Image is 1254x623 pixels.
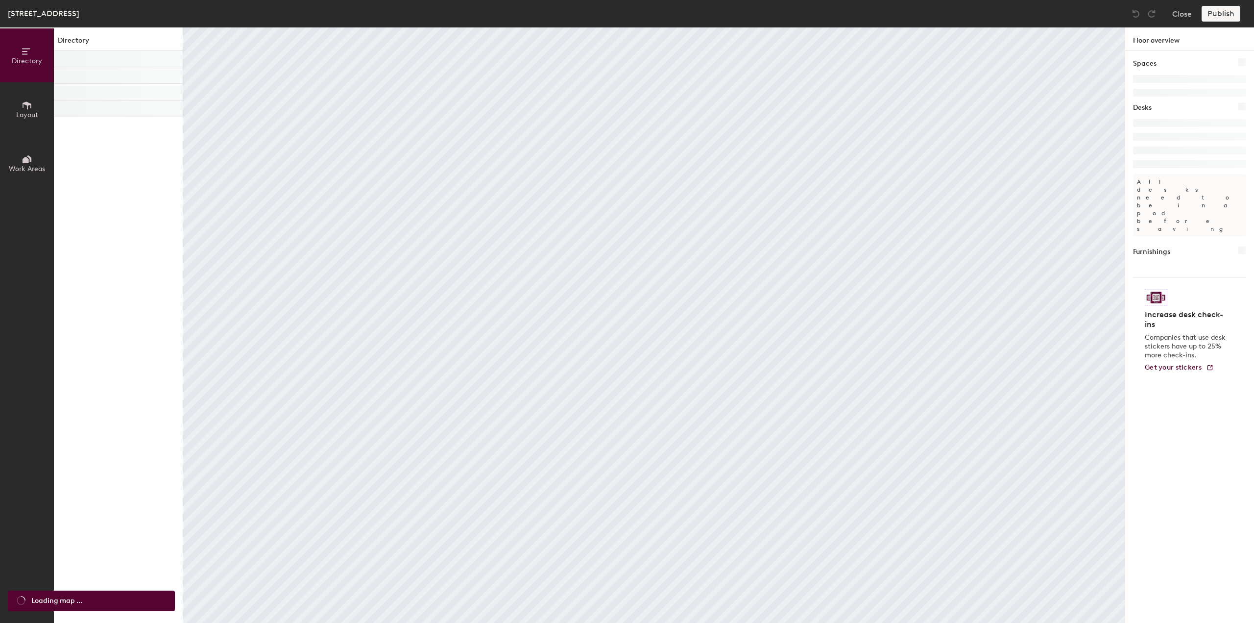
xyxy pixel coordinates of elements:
[31,596,82,606] span: Loading map ...
[1172,6,1192,22] button: Close
[8,7,79,20] div: [STREET_ADDRESS]
[183,27,1125,623] canvas: Map
[1147,9,1157,19] img: Redo
[1145,289,1167,306] img: Sticker logo
[1145,364,1214,372] a: Get your stickers
[1145,310,1229,329] h4: Increase desk check-ins
[1133,58,1157,69] h1: Spaces
[1131,9,1141,19] img: Undo
[16,111,38,119] span: Layout
[1125,27,1254,50] h1: Floor overview
[12,57,42,65] span: Directory
[1133,247,1170,257] h1: Furnishings
[1133,102,1152,113] h1: Desks
[1133,174,1246,237] p: All desks need to be in a pod before saving
[1145,363,1202,372] span: Get your stickers
[1145,333,1229,360] p: Companies that use desk stickers have up to 25% more check-ins.
[9,165,45,173] span: Work Areas
[54,35,183,50] h1: Directory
